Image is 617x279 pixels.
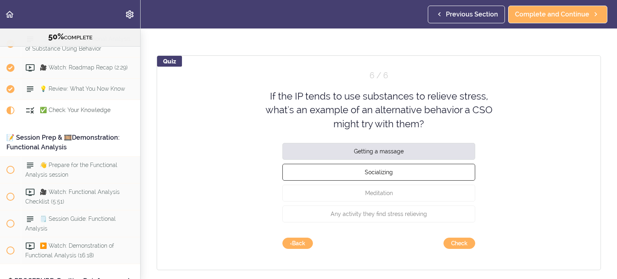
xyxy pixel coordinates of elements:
span: Socializing [365,169,393,175]
span: ✅ Check: Your Knowledge [40,107,110,113]
span: 🗒️ Worksheet: Functional Analysis of Substance Using Behavior [25,36,131,51]
span: Meditation [365,190,393,196]
span: 💡 Review: What You Now Know [40,86,125,92]
a: Previous Section [428,6,505,23]
span: 🗒️ Session Guide: Functional Analysis [25,216,116,231]
button: Socializing [282,164,475,181]
div: Quiz [157,56,182,67]
span: ▶️ Watch: Demonstration of Functional Analysis (16:18) [25,242,114,258]
span: Any activity they find stress relieving [331,211,427,217]
button: go back [282,238,313,249]
svg: Settings Menu [125,10,135,19]
span: Previous Section [446,10,498,19]
button: Any activity they find stress relieving [282,206,475,222]
button: Getting a massage [282,143,475,160]
span: 50% [48,32,64,41]
div: COMPLETE [10,32,130,42]
div: Question 6 out of 6 [282,70,475,81]
svg: Back to course curriculum [5,10,14,19]
span: Getting a massage [354,148,404,155]
button: Meditation [282,185,475,202]
span: 👋 Prepare for the Functional Analysis session [25,162,117,177]
button: submit answer [443,238,475,249]
a: Complete and Continue [508,6,607,23]
span: 🎥 Watch: Roadmap Recap (2:29) [40,64,128,71]
span: 🎥 Watch: Functional Analysis Checklist (5:51) [25,189,120,204]
div: If the IP tends to use substances to relieve stress, what's an example of an alternative behavior... [262,90,495,131]
span: Complete and Continue [515,10,589,19]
